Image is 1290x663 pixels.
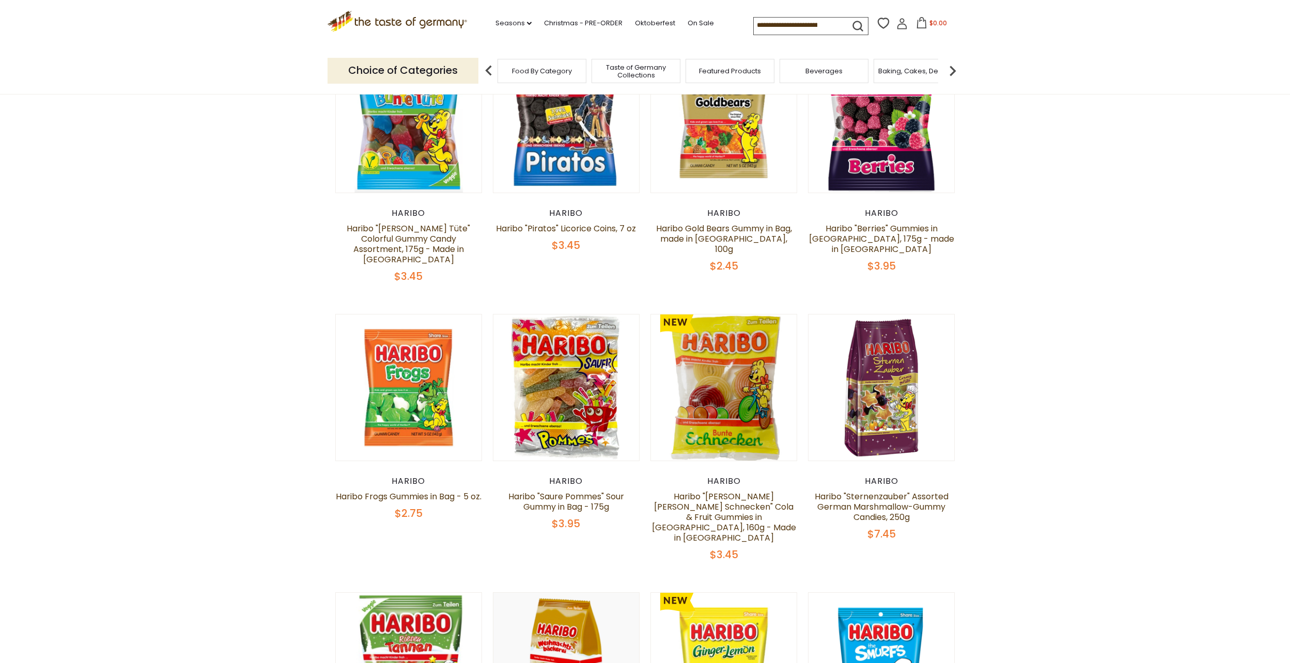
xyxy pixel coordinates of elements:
[929,19,947,27] span: $0.00
[878,67,958,75] a: Baking, Cakes, Desserts
[650,208,798,218] div: Haribo
[867,259,896,273] span: $3.95
[650,476,798,486] div: Haribo
[552,516,580,531] span: $3.95
[710,547,738,562] span: $3.45
[493,314,640,461] img: Haribo
[710,259,738,273] span: $2.45
[335,476,483,486] div: Haribo
[699,67,761,75] a: Featured Products
[595,64,677,79] a: Taste of Germany Collections
[347,223,470,265] a: Haribo "[PERSON_NAME] Tüte" Colorful Gummy Candy Assortment, 175g - Made in [GEOGRAPHIC_DATA]
[552,238,580,252] span: $3.45
[652,491,796,544] a: Haribo "[PERSON_NAME] [PERSON_NAME] Schnecken" Cola & Fruit Gummies in [GEOGRAPHIC_DATA], 160g - ...
[651,314,797,461] img: Haribo
[809,223,954,255] a: Haribo "Berries" Gummies in [GEOGRAPHIC_DATA], 175g - made in [GEOGRAPHIC_DATA]
[910,17,954,33] button: $0.00
[815,491,949,523] a: Haribo "Sternenzauber" Assorted German Marshmallow-Gummy Candies, 250g
[656,223,792,255] a: Haribo Gold Bears Gummy in Bag, made in [GEOGRAPHIC_DATA], 100g
[335,208,483,218] div: Haribo
[394,269,423,283] span: $3.45
[495,18,532,29] a: Seasons
[635,18,675,29] a: Oktoberfest
[942,60,963,81] img: next arrow
[805,67,843,75] a: Beverages
[809,314,955,461] img: Haribo
[493,47,640,193] img: Haribo
[478,60,499,81] img: previous arrow
[808,476,955,486] div: Haribo
[512,67,572,75] a: Food By Category
[544,18,623,29] a: Christmas - PRE-ORDER
[651,47,797,193] img: Haribo
[328,58,478,83] p: Choice of Categories
[493,476,640,486] div: Haribo
[336,491,481,502] a: Haribo Frogs Gummies in Bag - 5 oz.
[688,18,714,29] a: On Sale
[508,491,624,513] a: Haribo "Saure Pommes" Sour Gummy in Bag - 175g
[493,208,640,218] div: Haribo
[336,47,482,193] img: Haribo
[336,314,482,461] img: Haribo
[867,527,896,541] span: $7.45
[809,47,955,193] img: Haribo
[395,506,423,520] span: $2.75
[496,223,636,234] a: Haribo "Piratos" Licorice Coins, 7 oz
[808,208,955,218] div: Haribo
